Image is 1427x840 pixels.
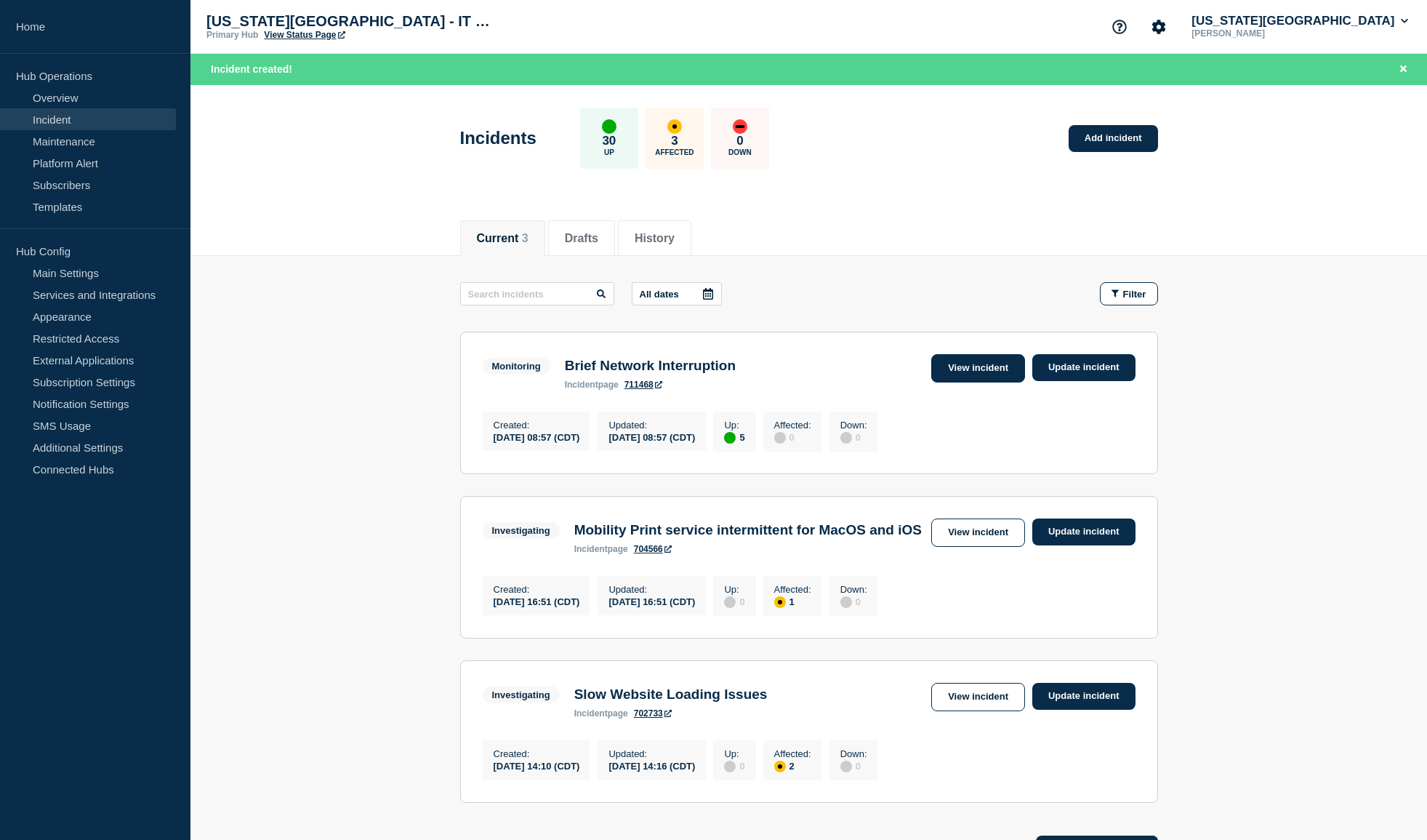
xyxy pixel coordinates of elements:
div: 0 [840,595,867,608]
p: All dates [640,289,679,300]
span: Monitoring [483,358,550,375]
h3: Mobility Print service intermittent for MacOS and iOS [574,522,922,538]
button: Account settings [1143,12,1174,42]
div: 0 [724,595,744,608]
p: 3 [671,134,678,148]
p: Created : [494,420,580,431]
div: affected [667,119,682,134]
button: Close banner [1394,61,1412,78]
button: Drafts [565,232,598,245]
button: Current 3 [477,232,528,245]
div: [DATE] 08:57 (CDT) [608,431,695,443]
p: Created : [494,748,580,759]
h3: Slow Website Loading Issues [574,687,768,703]
div: [DATE] 08:57 (CDT) [494,431,580,443]
div: [DATE] 14:10 (CDT) [494,759,580,772]
p: 0 [736,134,743,148]
div: [DATE] 16:51 (CDT) [608,595,695,607]
p: 30 [602,134,616,148]
span: incident [574,544,608,554]
p: Affected : [774,748,811,759]
div: disabled [840,596,852,608]
button: History [635,232,675,245]
div: 1 [774,595,811,608]
p: Down : [840,748,867,759]
p: page [574,708,628,719]
div: disabled [840,761,852,772]
div: 0 [724,759,744,772]
p: Affected : [774,420,811,431]
p: Affected [655,148,694,156]
span: 3 [522,232,528,244]
button: Support [1104,12,1135,42]
p: Up [604,148,614,156]
div: affected [774,596,786,608]
a: View incident [931,519,1025,547]
button: All dates [632,282,722,305]
p: [PERSON_NAME] [1189,28,1340,39]
div: disabled [774,432,786,444]
p: [US_STATE][GEOGRAPHIC_DATA] - IT Status Page [206,13,497,30]
div: affected [774,761,786,772]
span: incident [574,708,608,719]
p: Updated : [608,420,695,431]
p: Updated : [608,584,695,595]
div: [DATE] 14:16 (CDT) [608,759,695,772]
p: page [565,380,619,390]
span: incident [565,380,598,390]
p: Updated : [608,748,695,759]
div: 2 [774,759,811,772]
p: Up : [724,748,744,759]
a: Update incident [1032,683,1135,710]
p: page [574,544,628,554]
div: 0 [840,759,867,772]
p: Up : [724,420,744,431]
p: Affected : [774,584,811,595]
button: [US_STATE][GEOGRAPHIC_DATA] [1189,14,1411,28]
p: Created : [494,584,580,595]
a: View Status Page [264,30,345,40]
div: disabled [724,761,736,772]
button: Filter [1100,282,1158,305]
a: 704566 [634,544,672,554]
p: Down [728,148,752,156]
span: Investigating [483,687,560,703]
span: Investigating [483,522,560,539]
a: Add incident [1069,125,1158,152]
p: Down : [840,584,867,595]
h1: Incidents [460,128,536,148]
div: up [724,432,736,444]
a: Update incident [1032,519,1135,545]
h3: Brief Network Interruption [565,358,736,374]
p: Up : [724,584,744,595]
div: disabled [724,596,736,608]
p: Down : [840,420,867,431]
a: 711468 [624,380,662,390]
div: 0 [840,431,867,444]
a: View incident [931,354,1025,383]
a: Update incident [1032,354,1135,381]
span: Incident created! [211,63,292,75]
p: Primary Hub [206,30,258,40]
div: [DATE] 16:51 (CDT) [494,595,580,607]
div: 5 [724,431,744,444]
span: Filter [1123,289,1146,300]
div: disabled [840,432,852,444]
input: Search incidents [460,282,614,305]
a: 702733 [634,708,672,719]
div: down [733,119,747,134]
div: 0 [774,431,811,444]
a: View incident [931,683,1025,711]
div: up [602,119,616,134]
